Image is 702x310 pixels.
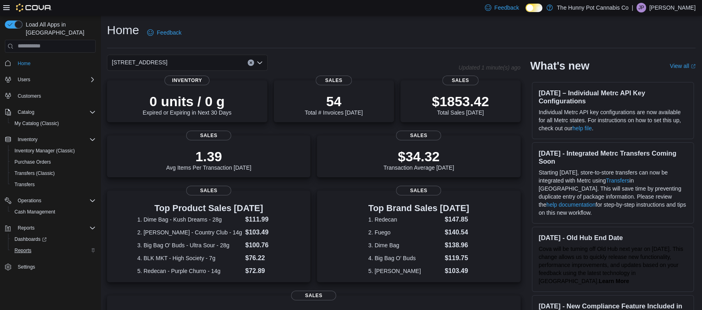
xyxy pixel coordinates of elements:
span: Sales [396,131,441,140]
span: My Catalog (Classic) [14,120,59,127]
a: View allExternal link [670,63,696,69]
span: [STREET_ADDRESS] [112,57,167,67]
a: Feedback [144,25,185,41]
span: Inventory Manager (Classic) [11,146,96,156]
dd: $147.85 [445,215,469,224]
span: Purchase Orders [11,157,96,167]
h3: [DATE] - Integrated Metrc Transfers Coming Soon [539,149,687,165]
a: Transfers [11,180,38,189]
span: Catalog [18,109,34,115]
button: Operations [14,196,45,205]
div: Transaction Average [DATE] [384,148,454,171]
span: Settings [14,262,96,272]
button: Open list of options [257,60,263,66]
span: Transfers (Classic) [14,170,55,177]
img: Cova [16,4,52,12]
div: Avg Items Per Transaction [DATE] [166,148,251,171]
span: My Catalog (Classic) [11,119,96,128]
dt: 5. Redecan - Purple Churro - 14g [137,267,242,275]
span: Feedback [157,29,181,37]
span: Inventory [164,76,209,85]
h3: Top Brand Sales [DATE] [368,203,469,213]
a: Customers [14,91,44,101]
span: Cova will be turning off Old Hub next year on [DATE]. This change allows us to quickly release ne... [539,246,684,284]
span: Inventory [18,136,37,143]
p: Updated 1 minute(s) ago [458,64,520,71]
strong: Learn More [599,278,629,284]
span: Sales [291,291,336,300]
dd: $103.49 [445,266,469,276]
div: Expired or Expiring in Next 30 Days [143,93,232,116]
button: Reports [8,245,99,256]
span: Sales [396,186,441,195]
button: Home [2,57,99,69]
span: Users [18,76,30,83]
button: Inventory [14,135,41,144]
a: Reports [11,246,35,255]
dt: 1. Redecan [368,216,441,224]
span: Reports [18,225,35,231]
span: Feedback [495,4,519,12]
span: Customers [14,91,96,101]
div: Total # Invoices [DATE] [305,93,363,116]
h3: [DATE] – Individual Metrc API Key Configurations [539,89,687,105]
a: Purchase Orders [11,157,54,167]
a: help file [573,125,592,131]
span: Operations [14,196,96,205]
span: JP [638,3,644,12]
dd: $72.89 [245,266,280,276]
dd: $140.54 [445,228,469,237]
p: The Hunny Pot Cannabis Co [557,3,628,12]
a: Transfers [606,177,630,184]
span: Sales [316,76,352,85]
button: Transfers (Classic) [8,168,99,179]
span: Reports [11,246,96,255]
button: Reports [2,222,99,234]
span: Customers [18,93,41,99]
dt: 4. Big Bag O' Buds [368,254,441,262]
div: Jason Polizzi [636,3,646,12]
a: Home [14,59,34,68]
span: Home [14,58,96,68]
a: Dashboards [11,234,50,244]
dd: $76.22 [245,253,280,263]
span: Sales [186,131,231,140]
p: [PERSON_NAME] [649,3,696,12]
a: My Catalog (Classic) [11,119,62,128]
a: help documentation [546,201,595,208]
a: Transfers (Classic) [11,168,58,178]
button: Reports [14,223,38,233]
button: Catalog [2,107,99,118]
button: Clear input [248,60,254,66]
button: Transfers [8,179,99,190]
span: Inventory [14,135,96,144]
dd: $119.75 [445,253,469,263]
span: Load All Apps in [GEOGRAPHIC_DATA] [23,21,96,37]
span: Users [14,75,96,84]
span: Transfers (Classic) [11,168,96,178]
button: Settings [2,261,99,273]
button: Catalog [14,107,37,117]
button: Users [2,74,99,85]
button: Inventory [2,134,99,145]
span: Settings [18,264,35,270]
span: Purchase Orders [14,159,51,165]
span: Cash Management [14,209,55,215]
span: Catalog [14,107,96,117]
button: Inventory Manager (Classic) [8,145,99,156]
h3: Top Product Sales [DATE] [137,203,280,213]
span: Sales [442,76,478,85]
span: Transfers [14,181,35,188]
a: Cash Management [11,207,58,217]
span: Home [18,60,31,67]
svg: External link [691,64,696,69]
span: Sales [186,186,231,195]
p: | [632,3,633,12]
button: My Catalog (Classic) [8,118,99,129]
p: Starting [DATE], store-to-store transfers can now be integrated with Metrc using in [GEOGRAPHIC_D... [539,168,687,217]
button: Users [14,75,33,84]
a: Inventory Manager (Classic) [11,146,78,156]
span: Transfers [11,180,96,189]
button: Purchase Orders [8,156,99,168]
button: Operations [2,195,99,206]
